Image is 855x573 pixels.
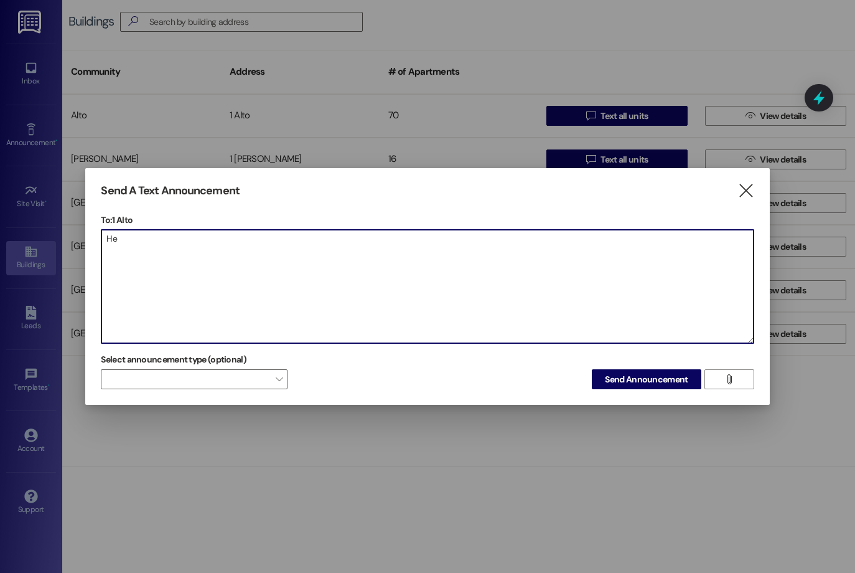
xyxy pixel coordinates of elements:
textarea: He [101,230,753,343]
i:  [724,374,734,384]
h3: Send A Text Announcement [101,184,239,198]
label: Select announcement type (optional) [101,350,246,369]
p: To: 1 Alto [101,214,754,226]
span: Send Announcement [605,373,688,386]
div: He [101,229,754,344]
i:  [737,184,754,197]
button: Send Announcement [592,369,701,389]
